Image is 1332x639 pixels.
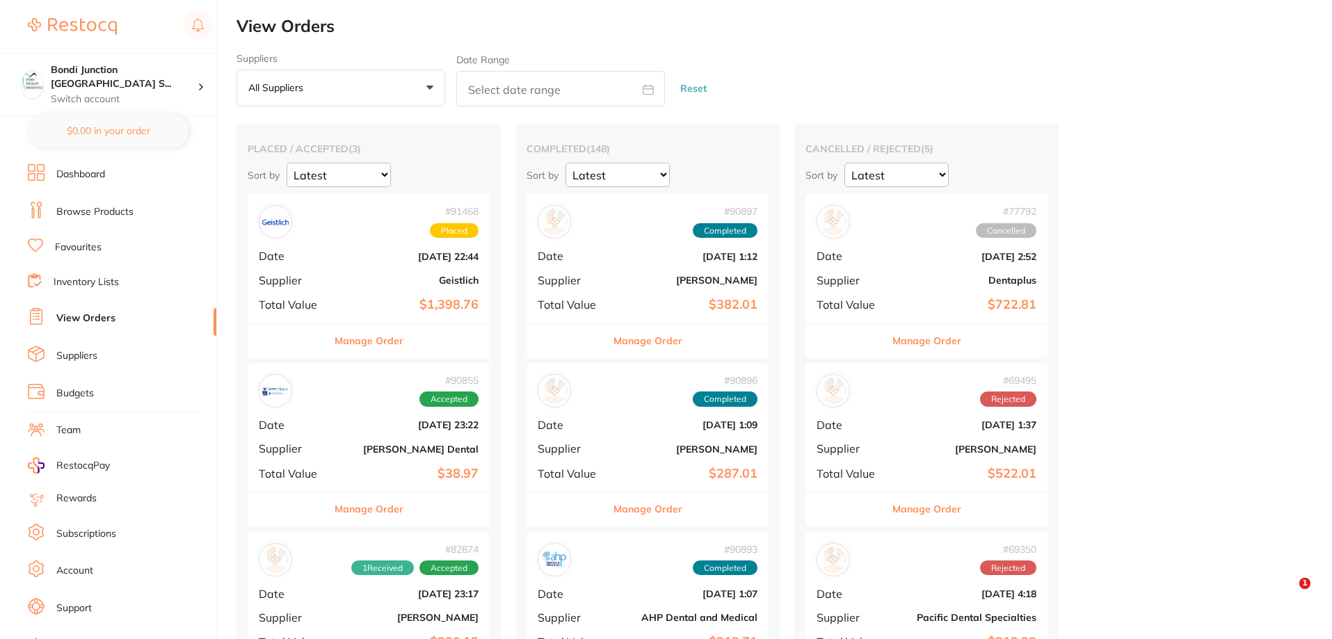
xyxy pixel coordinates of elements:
[56,459,110,473] span: RestocqPay
[976,206,1036,217] span: # 77792
[248,363,490,526] div: Erskine Dental#90855AcceptedDate[DATE] 23:22Supplier[PERSON_NAME] DentalTotal Value$38.97Manage O...
[817,274,886,286] span: Supplier
[419,560,479,576] span: Accepted
[693,391,757,407] span: Completed
[248,81,309,94] p: All suppliers
[56,312,115,325] a: View Orders
[980,391,1036,407] span: Rejected
[897,419,1036,430] b: [DATE] 1:37
[980,544,1036,555] span: # 69350
[51,63,198,90] h4: Bondi Junction Sydney Specialist Periodontics
[456,54,510,65] label: Date Range
[820,209,846,235] img: Dentaplus
[820,547,846,573] img: Pacific Dental Specialties
[618,251,757,262] b: [DATE] 1:12
[618,419,757,430] b: [DATE] 1:09
[259,588,328,600] span: Date
[430,223,479,238] span: Placed
[259,467,328,480] span: Total Value
[28,114,188,147] button: $0.00 in your order
[980,375,1036,386] span: # 69495
[897,275,1036,286] b: Dentaplus
[335,492,403,526] button: Manage Order
[805,143,1048,155] h2: cancelled / rejected ( 5 )
[56,492,97,505] a: Rewards
[28,458,45,474] img: RestocqPay
[618,298,757,312] b: $382.01
[236,17,1332,36] h2: View Orders
[259,298,328,311] span: Total Value
[339,467,479,481] b: $38.97
[259,250,328,262] span: Date
[618,588,757,599] b: [DATE] 1:07
[541,378,568,404] img: Henry Schein Halas
[54,275,119,289] a: Inventory Lists
[56,387,94,401] a: Budgets
[339,275,479,286] b: Geistlich
[22,71,43,92] img: Bondi Junction Sydney Specialist Periodontics
[55,241,102,254] a: Favourites
[820,378,846,404] img: Henry Schein Halas
[676,70,711,107] button: Reset
[538,250,607,262] span: Date
[28,458,110,474] a: RestocqPay
[259,442,328,455] span: Supplier
[1271,578,1304,611] iframe: Intercom live chat
[980,560,1036,576] span: Rejected
[56,601,92,615] a: Support
[976,223,1036,238] span: Cancelled
[339,251,479,262] b: [DATE] 22:44
[897,467,1036,481] b: $522.01
[527,169,559,181] p: Sort by
[613,492,682,526] button: Manage Order
[56,168,105,181] a: Dashboard
[541,209,568,235] img: Adam Dental
[538,588,607,600] span: Date
[430,206,479,217] span: # 91468
[805,169,837,181] p: Sort by
[339,612,479,623] b: [PERSON_NAME]
[538,611,607,624] span: Supplier
[897,444,1036,455] b: [PERSON_NAME]
[693,206,757,217] span: # 90897
[693,223,757,238] span: Completed
[693,375,757,386] span: # 90896
[538,298,607,311] span: Total Value
[527,143,769,155] h2: completed ( 148 )
[817,442,886,455] span: Supplier
[817,588,886,600] span: Date
[538,274,607,286] span: Supplier
[262,547,289,573] img: Adam Dental
[897,612,1036,623] b: Pacific Dental Specialties
[897,588,1036,599] b: [DATE] 4:18
[538,419,607,431] span: Date
[618,444,757,455] b: [PERSON_NAME]
[262,378,289,404] img: Erskine Dental
[1299,578,1310,589] span: 1
[456,71,665,106] input: Select date range
[693,560,757,576] span: Completed
[259,611,328,624] span: Supplier
[248,169,280,181] p: Sort by
[419,391,479,407] span: Accepted
[613,324,682,357] button: Manage Order
[817,611,886,624] span: Supplier
[259,419,328,431] span: Date
[28,18,117,35] img: Restocq Logo
[419,375,479,386] span: # 90855
[618,467,757,481] b: $287.01
[248,194,490,357] div: Geistlich#91468PlacedDate[DATE] 22:44SupplierGeistlichTotal Value$1,398.76Manage Order
[56,527,116,541] a: Subscriptions
[335,324,403,357] button: Manage Order
[236,53,445,64] label: Suppliers
[817,298,886,311] span: Total Value
[56,423,81,437] a: Team
[28,10,117,42] a: Restocq Logo
[351,544,479,555] span: # 82874
[248,143,490,155] h2: placed / accepted ( 3 )
[897,251,1036,262] b: [DATE] 2:52
[817,467,886,480] span: Total Value
[538,467,607,480] span: Total Value
[538,442,607,455] span: Supplier
[339,298,479,312] b: $1,398.76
